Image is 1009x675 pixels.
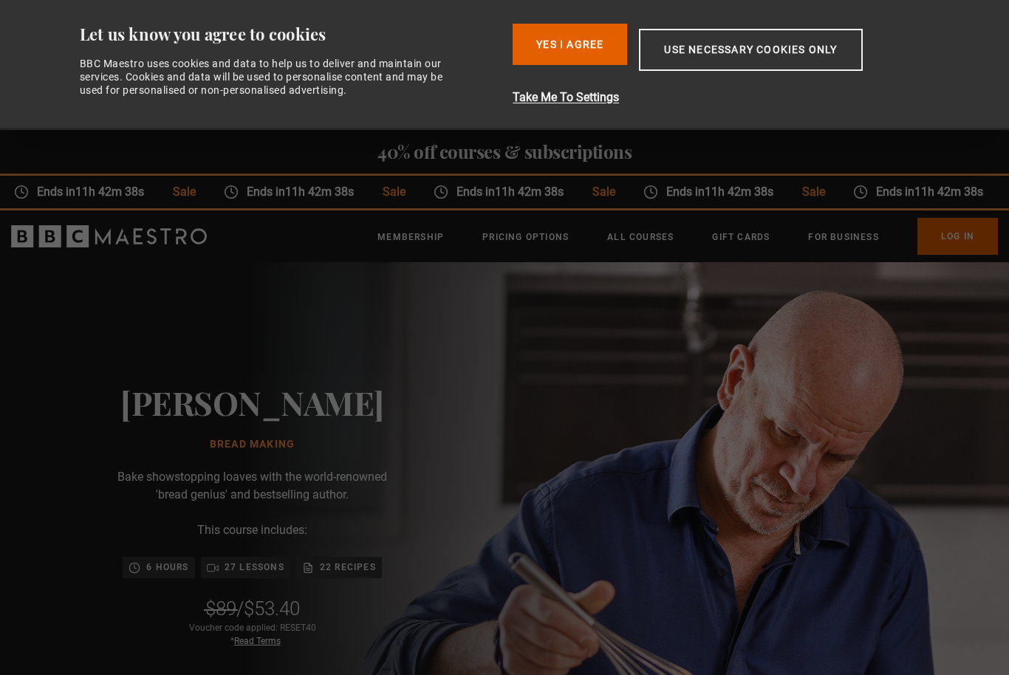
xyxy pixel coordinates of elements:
[320,560,376,575] p: 22 recipes
[11,225,207,247] svg: BBC Maestro
[482,230,569,244] a: Pricing Options
[377,230,444,244] a: Membership
[205,596,300,621] div: /
[158,183,209,201] span: Sale
[607,230,674,244] a: All Courses
[658,183,787,201] span: Ends in
[120,383,384,421] h2: [PERSON_NAME]
[495,185,564,199] time: 11h 42m 38s
[705,185,773,199] time: 11h 42m 38s
[513,24,627,65] button: Yes I Agree
[914,185,983,199] time: 11h 42m 38s
[377,218,998,255] nav: Primary
[917,218,998,255] a: Log In
[368,183,419,201] span: Sale
[868,183,997,201] span: Ends in
[120,439,384,450] h1: Bread Making
[244,597,300,620] span: $53.40
[578,183,629,201] span: Sale
[80,57,459,97] div: BBC Maestro uses cookies and data to help us to deliver and maintain our services. Cookies and da...
[146,560,188,575] p: 6 hours
[205,597,236,620] span: $89
[80,24,502,45] div: Let us know you agree to cookies
[197,521,307,539] p: This course includes:
[712,230,770,244] a: Gift Cards
[808,230,878,244] a: For business
[639,29,862,71] button: Use necessary cookies only
[285,185,354,199] time: 11h 42m 38s
[75,185,144,199] time: 11h 42m 38s
[105,468,400,504] p: Bake showstopping loaves with the world-renowned 'bread genius' and bestselling author.
[29,183,158,201] span: Ends in
[787,183,838,201] span: Sale
[448,183,578,201] span: Ends in
[513,89,940,106] button: Take Me To Settings
[239,183,368,201] span: Ends in
[225,560,284,575] p: 27 lessons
